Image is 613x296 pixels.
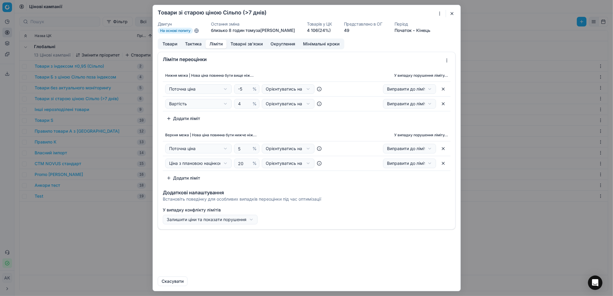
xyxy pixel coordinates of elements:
[252,160,256,166] span: %
[299,40,343,48] button: Мінімальні кроки
[344,22,382,26] dt: Представлено в ОГ
[163,173,204,183] button: Додати ліміт
[158,276,187,286] button: Скасувати
[163,196,450,202] div: Встановіть поведінку для особливих випадків переоцінки під час оптимізації
[344,27,349,33] button: 49
[158,22,199,26] dt: Двигун
[163,114,204,123] button: Додати ліміт
[206,40,227,48] button: Ліміти
[158,28,193,34] span: На основі попиту
[252,86,256,92] span: %
[227,40,267,48] button: Товарні зв'язки
[413,27,415,33] span: -
[307,27,331,33] a: 4 106(24%)
[163,207,450,213] label: У випадку конфлікту лімітів
[181,40,206,48] button: Тактика
[163,190,450,195] div: Додаткові налаштування
[307,22,332,26] dt: Товарів у ЦК
[330,69,450,82] th: У випадку порушення ліміту...
[252,146,256,152] span: %
[211,28,295,33] span: близько 8 годин тому за [PERSON_NAME]
[163,69,331,82] th: Нижня межа | Нова ціна повинна бути вище ніж...
[163,57,442,62] div: Ліміти переоцінки
[267,40,299,48] button: Округлення
[159,40,181,48] button: Товари
[394,22,430,26] dt: Період
[158,10,267,15] h2: Товари зі старою ціною Сільпо (>7 днів)
[416,27,430,33] button: Кінець
[394,27,411,33] button: Початок
[252,101,256,107] span: %
[163,129,331,141] th: Верхня межа | Нова ціна повинна бути нижче ніж...
[330,129,450,141] th: У випадку порушення ліміту...
[211,22,295,26] dt: Остання зміна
